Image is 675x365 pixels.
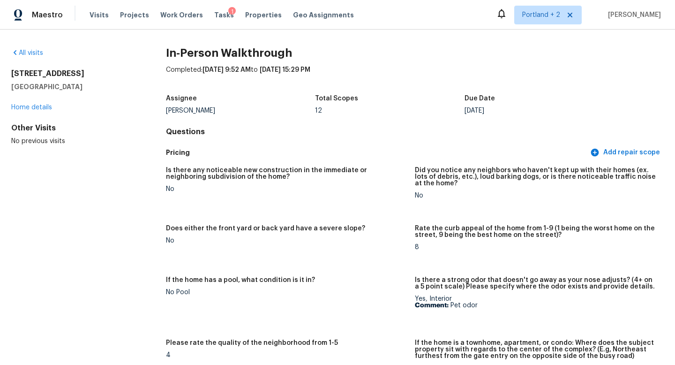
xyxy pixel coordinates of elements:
div: Yes, Interior [415,296,656,309]
h2: [STREET_ADDRESS] [11,69,136,78]
span: Projects [120,10,149,20]
div: No Pool [166,289,407,296]
span: [DATE] 9:52 AM [202,67,251,73]
span: No previous visits [11,138,65,144]
h5: Pricing [166,148,588,158]
span: Maestro [32,10,63,20]
div: 12 [315,107,465,114]
p: Pet odor [415,302,656,309]
b: Comment: [415,302,449,309]
div: [PERSON_NAME] [166,107,315,114]
div: 4 [166,352,407,358]
span: [PERSON_NAME] [604,10,661,20]
h5: Is there any noticeable new construction in the immediate or neighboring subdivision of the home? [166,167,407,180]
div: 1 [228,7,236,16]
h5: Assignee [166,95,197,102]
h5: Is there a strong odor that doesn't go away as your nose adjusts? (4+ on a 5 point scale) Please ... [415,277,656,290]
h5: [GEOGRAPHIC_DATA] [11,82,136,91]
h5: If the home has a pool, what condition is it in? [166,277,315,283]
button: Add repair scope [588,144,664,161]
h2: In-Person Walkthrough [166,48,664,58]
div: No [166,186,407,192]
a: All visits [11,50,43,56]
h5: If the home is a townhome, apartment, or condo: Where does the subject property sit with regards ... [415,340,656,359]
span: Visits [90,10,109,20]
span: Geo Assignments [293,10,354,20]
h5: Please rate the quality of the neighborhood from 1-5 [166,340,338,346]
span: Properties [245,10,282,20]
span: Portland + 2 [522,10,560,20]
h4: Questions [166,127,664,137]
span: [DATE] 15:29 PM [260,67,310,73]
h5: Did you notice any neighbors who haven't kept up with their homes (ex. lots of debris, etc.), lou... [415,167,656,187]
h5: Due Date [465,95,495,102]
div: Other Visits [11,123,136,133]
div: No [166,237,407,244]
div: 8 [415,244,656,251]
div: [DATE] [465,107,614,114]
span: Work Orders [160,10,203,20]
div: Completed: to [166,65,664,90]
div: No [415,192,656,199]
h5: Total Scopes [315,95,358,102]
h5: Rate the curb appeal of the home from 1-9 (1 being the worst home on the street, 9 being the best... [415,225,656,238]
span: Tasks [214,12,234,18]
a: Home details [11,104,52,111]
span: Add repair scope [592,147,660,159]
h5: Does either the front yard or back yard have a severe slope? [166,225,365,232]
